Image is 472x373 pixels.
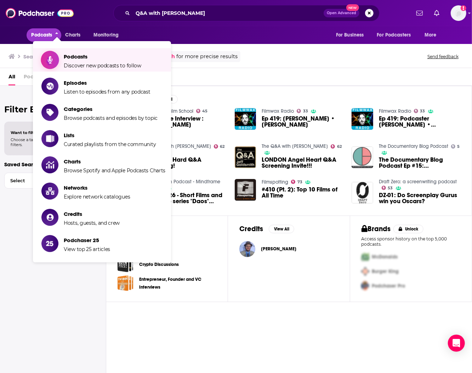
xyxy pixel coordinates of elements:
span: Podchaser Pro [372,283,405,289]
span: New [346,4,359,11]
button: Select [4,173,102,189]
span: Choose a tab above to access filters. [11,137,67,147]
a: The Documentary Blog Podcast Ep #15: Sundance/Slamdance 2012 Re-Cap [379,157,460,169]
span: Episodes [64,79,150,86]
span: Charts [64,158,165,165]
span: 33 [303,110,308,113]
img: Podchaser - Follow, Share and Rate Podcasts [6,6,74,20]
span: Podchaser 25 [64,237,110,244]
span: Listen to episodes from any podcast [64,89,150,95]
a: 53 [382,186,393,190]
a: Ep 419: Podcaster Jeff Goldsmith • Filmmaker Lisanne Skyler [379,116,460,128]
h2: Credits [239,224,263,233]
span: 33 [420,110,425,113]
span: Ep 419: Podcaster [PERSON_NAME] • Filmmaker [PERSON_NAME] [379,116,460,128]
button: close menu [27,28,62,42]
a: The Documentary Blog Podcast [379,143,448,149]
a: The Q&A with Jeff Goldsmith [145,143,211,149]
a: 45 [196,109,208,113]
a: 73 [291,180,302,184]
img: Ep 419: Podcaster Jeff Goldsmith • Filmmaker Lisanne Skyler [352,108,373,130]
span: Lists [64,132,156,139]
img: Second Pro Logo [359,264,372,279]
img: LONDON Angel Heart Q&A Screening Invite!!! [235,146,256,168]
span: 62 [337,145,342,148]
a: 62 [331,144,342,149]
span: 5 [457,145,460,148]
span: Browse podcasts and episodes by topic [64,115,158,121]
a: Ep 419: Jeff Goldsmith • Lisanne Skyler [262,116,343,128]
span: 53 [388,186,393,190]
input: Search podcasts, credits, & more... [133,7,324,19]
span: Monitoring [93,30,119,40]
span: For Business [336,30,364,40]
span: Hosts, guests, and crew [64,220,120,226]
a: Entrepreneur, Founder and VC Interviews [118,275,133,291]
span: 62 [220,145,224,148]
a: Show notifications dropdown [414,7,426,19]
a: The Documentary Blog Podcast Ep #15: Sundance/Slamdance 2012 Re-Cap [352,146,373,168]
a: Charts [61,28,85,42]
img: Jeff Goldsmith [239,241,255,257]
span: Select [5,178,86,183]
button: Jeff GoldsmithJeff Goldsmith [239,238,338,260]
a: Entrepreneur, Founder and VC Interviews [139,275,216,291]
span: Browse Spotify and Apple Podcasts Charts [64,167,165,174]
a: #410 (Pt. 2): Top 10 Films of All Time [262,186,343,199]
a: The Q&A with Jeff Goldsmith [262,143,328,149]
div: Search podcasts, credits, & more... [113,5,380,21]
a: Draft Zero: a screenwriting podcast [379,179,457,185]
img: User Profile [451,5,466,21]
span: LONDON Angel Heart Q&A Screening Invite!!! [262,157,343,169]
a: Show notifications dropdown [431,7,442,19]
a: Filmwax Radio [379,108,411,114]
button: open menu [331,28,373,42]
button: Unlock [393,225,423,233]
button: open menu [373,28,421,42]
button: Show profile menu [451,5,466,21]
span: 73 [297,180,302,184]
div: Open Intercom Messenger [448,335,465,352]
button: Send feedback [425,54,461,60]
svg: Add a profile image [461,5,466,11]
p: Saved Searches [4,161,102,168]
h2: Filter By [4,104,102,115]
span: Open Advanced [327,11,356,15]
a: 5 [451,144,460,149]
span: Burger King [372,268,399,274]
a: 33 [414,109,425,113]
a: All [8,71,15,85]
img: Third Pro Logo [359,279,372,293]
a: Filmspotting [262,179,288,185]
a: #410 (Pt. 2): Top 10 Films of All Time [235,179,256,201]
span: for more precise results [176,52,238,61]
span: 45 [202,110,207,113]
a: DZ-01: Do Screenplay Gurus win you Oscars? [379,192,460,204]
img: DZ-01: Do Screenplay Gurus win you Oscars? [352,182,373,204]
span: McDonalds [372,254,398,260]
span: Podcasts [64,53,141,60]
img: Ep 419: Jeff Goldsmith • Lisanne Skyler [235,108,256,130]
button: View All [269,225,294,233]
a: Filmwax Radio [262,108,294,114]
p: Access sponsor history on the top 5,000 podcasts. [362,236,460,247]
span: Networks [64,184,130,191]
button: Open AdvancedNew [324,9,359,17]
span: Categories [64,106,158,112]
span: Discover new podcasts to follow [64,62,141,69]
a: 62 [214,144,225,149]
a: CreditsView All [239,224,294,233]
img: First Pro Logo [359,250,372,264]
a: 33 [297,109,308,113]
span: Curated playlists from the community [64,141,156,147]
button: open menu [420,28,445,42]
button: open menu [89,28,128,42]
